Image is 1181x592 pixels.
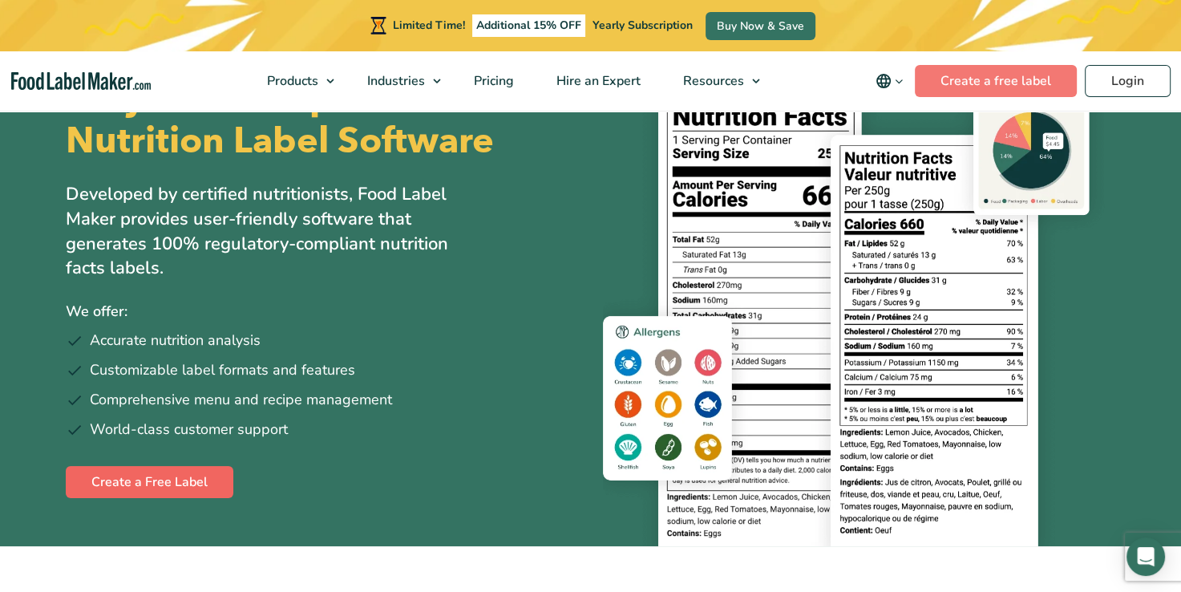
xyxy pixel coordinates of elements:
[90,330,261,351] span: Accurate nutrition analysis
[346,51,449,111] a: Industries
[469,72,516,90] span: Pricing
[66,76,577,163] h1: Easy and Compliant Nutrition Label Software
[90,419,288,440] span: World-class customer support
[90,389,392,411] span: Comprehensive menu and recipe management
[678,72,746,90] span: Resources
[66,182,483,281] p: Developed by certified nutritionists, Food Label Maker provides user-friendly software that gener...
[246,51,342,111] a: Products
[66,466,233,498] a: Create a Free Label
[453,51,532,111] a: Pricing
[66,300,579,323] p: We offer:
[915,65,1077,97] a: Create a free label
[593,18,693,33] span: Yearly Subscription
[262,72,320,90] span: Products
[362,72,427,90] span: Industries
[393,18,465,33] span: Limited Time!
[472,14,585,37] span: Additional 15% OFF
[1085,65,1171,97] a: Login
[662,51,768,111] a: Resources
[1126,537,1165,576] div: Open Intercom Messenger
[90,359,355,381] span: Customizable label formats and features
[536,51,658,111] a: Hire an Expert
[552,72,642,90] span: Hire an Expert
[706,12,815,40] a: Buy Now & Save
